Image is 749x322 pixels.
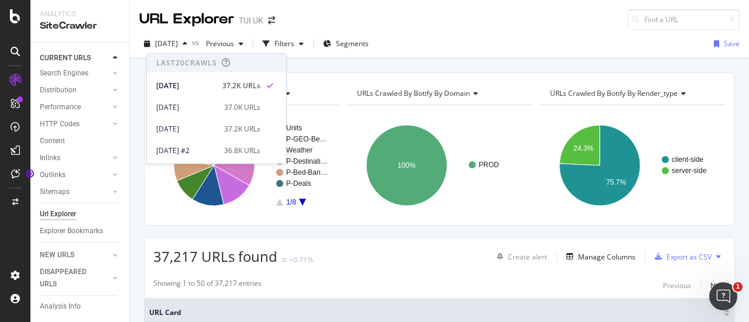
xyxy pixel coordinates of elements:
[153,278,262,292] div: Showing 1 to 50 of 37,217 entries
[201,39,234,49] span: Previous
[274,39,294,49] div: Filters
[40,101,109,113] a: Performance
[710,281,726,290] div: Next
[398,161,416,169] text: 100%
[666,252,712,262] div: Export as CSV
[40,266,109,290] a: DISAPPEARED URLS
[258,34,308,53] button: Filters
[709,282,737,310] iframe: Intercom live chat
[573,144,593,153] text: 24.3%
[40,52,91,64] div: CURRENT URLS
[239,15,263,26] div: TUI UK
[336,39,369,49] span: Segments
[663,281,691,290] div: Previous
[40,186,70,198] div: Sitemaps
[224,145,260,155] div: 36.8K URLs
[663,278,691,292] button: Previous
[155,39,178,49] span: 2025 Oct. 4th
[40,300,121,313] a: Analysis Info
[40,118,80,130] div: HTTP Codes
[286,146,312,154] text: Weather
[40,300,81,313] div: Analysis Info
[201,34,248,53] button: Previous
[222,80,260,91] div: 37.2K URLs
[40,208,76,220] div: Url Explorer
[40,169,66,181] div: Outlinks
[492,247,547,266] button: Create alert
[156,102,217,112] div: [DATE]
[286,198,296,206] text: 1/8
[139,34,192,53] button: [DATE]
[268,16,275,25] div: arrow-right-arrow-left
[40,249,109,261] a: NEW URLS
[156,58,217,68] div: Last 20 Crawls
[40,135,121,147] a: Content
[539,115,723,216] svg: A chart.
[578,252,635,262] div: Manage Columns
[156,123,217,134] div: [DATE]
[650,247,712,266] button: Export as CSV
[156,80,215,91] div: [DATE]
[724,39,740,49] div: Save
[40,169,109,181] a: Outlinks
[40,101,81,113] div: Performance
[25,168,35,179] div: Tooltip anchor
[733,282,743,292] span: 1
[156,145,217,155] div: [DATE] #2
[40,84,77,96] div: Distribution
[508,252,547,262] div: Create alert
[40,208,121,220] a: Url Explorer
[40,266,99,290] div: DISAPPEARED URLS
[672,167,707,175] text: server-side
[153,247,277,266] span: 37,217 URLs found
[286,135,327,143] text: P-GEO-Be…
[548,84,715,103] h4: URLs Crawled By Botify By render_type
[606,178,626,186] text: 75.7%
[40,152,109,164] a: Inlinks
[153,115,337,216] svg: A chart.
[286,157,328,165] text: P-Destinati…
[224,102,260,112] div: 37.0K URLs
[346,115,530,216] svg: A chart.
[40,9,120,19] div: Analytics
[40,186,109,198] a: Sitemaps
[224,123,260,134] div: 37.2K URLs
[139,9,234,29] div: URL Explorer
[550,88,678,98] span: URLs Crawled By Botify By render_type
[672,155,703,164] text: client-side
[40,225,121,237] a: Explorer Bookmarks
[149,307,721,318] span: URL Card
[40,67,109,79] a: Search Engines
[286,179,311,188] text: P-Deals
[286,168,328,176] text: P-Bed-Ban…
[479,161,499,169] text: PROD
[282,258,287,262] img: Equal
[192,37,201,47] span: vs
[40,19,120,33] div: SiteCrawler
[40,84,109,96] a: Distribution
[40,152,60,164] div: Inlinks
[40,118,109,130] a: HTTP Codes
[40,249,74,261] div: NEW URLS
[289,255,313,265] div: +0.71%
[286,124,302,132] text: Units
[318,34,373,53] button: Segments
[562,250,635,264] button: Manage Columns
[40,67,88,79] div: Search Engines
[709,34,740,53] button: Save
[40,225,103,237] div: Explorer Bookmarks
[355,84,522,103] h4: URLs Crawled By Botify By domain
[40,135,65,147] div: Content
[710,278,726,292] button: Next
[627,9,740,30] input: Find a URL
[40,52,109,64] a: CURRENT URLS
[357,88,470,98] span: URLs Crawled By Botify By domain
